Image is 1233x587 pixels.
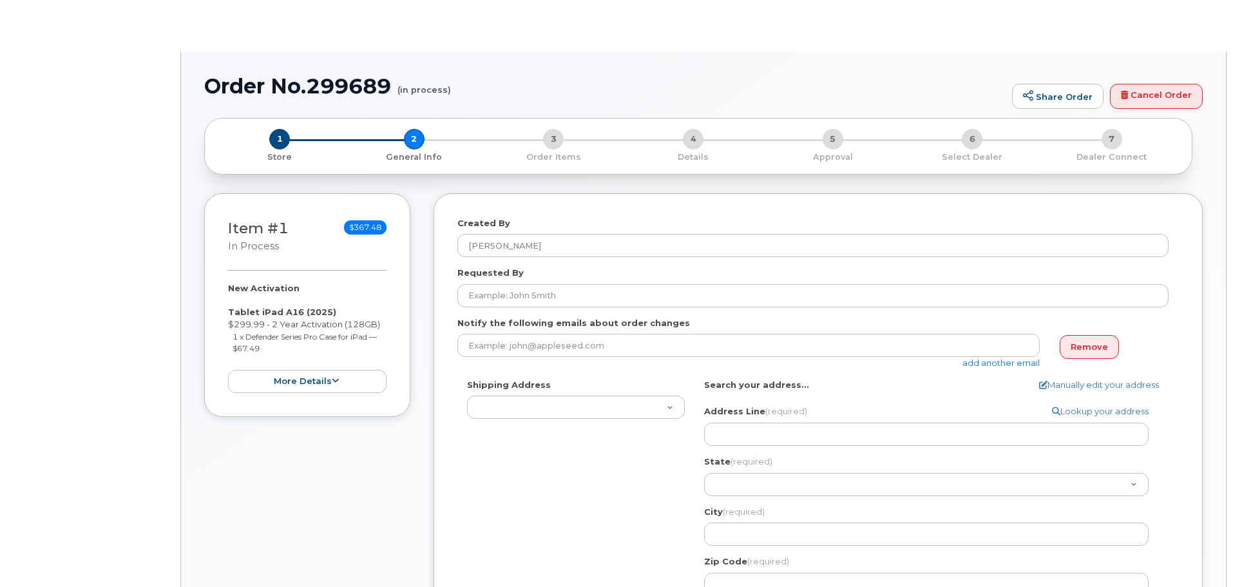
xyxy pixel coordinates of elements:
label: Address Line [704,405,807,418]
input: Example: John Smith [457,284,1169,307]
small: 1 x Defender Series Pro Case for iPad — $67.49 [233,332,377,354]
strong: Tablet iPad A16 (2025) [228,307,336,317]
span: $367.48 [344,220,387,235]
h1: Order No.299689 [204,75,1006,97]
a: Share Order [1012,84,1104,110]
small: in process [228,240,279,252]
h3: Item #1 [228,220,289,253]
a: Lookup your address [1052,405,1149,418]
label: Requested By [457,267,524,279]
a: add another email [962,358,1040,368]
label: Created By [457,217,510,229]
a: Manually edit your address [1039,379,1159,391]
label: Shipping Address [467,379,551,391]
button: more details [228,370,387,394]
span: (required) [723,506,765,517]
input: Example: john@appleseed.com [457,334,1040,357]
label: Search your address... [704,379,809,391]
label: Notify the following emails about order changes [457,317,690,329]
label: Zip Code [704,555,789,568]
a: Cancel Order [1110,84,1203,110]
span: 1 [269,129,290,149]
label: City [704,506,765,518]
a: 1 Store [215,149,345,163]
span: (required) [731,456,772,467]
label: State [704,456,772,468]
p: Store [220,151,339,163]
a: Remove [1060,335,1119,359]
small: (in process) [397,75,451,95]
strong: New Activation [228,283,300,293]
span: (required) [765,406,807,416]
div: $299.99 - 2 Year Activation (128GB) [228,282,387,393]
span: (required) [747,556,789,566]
